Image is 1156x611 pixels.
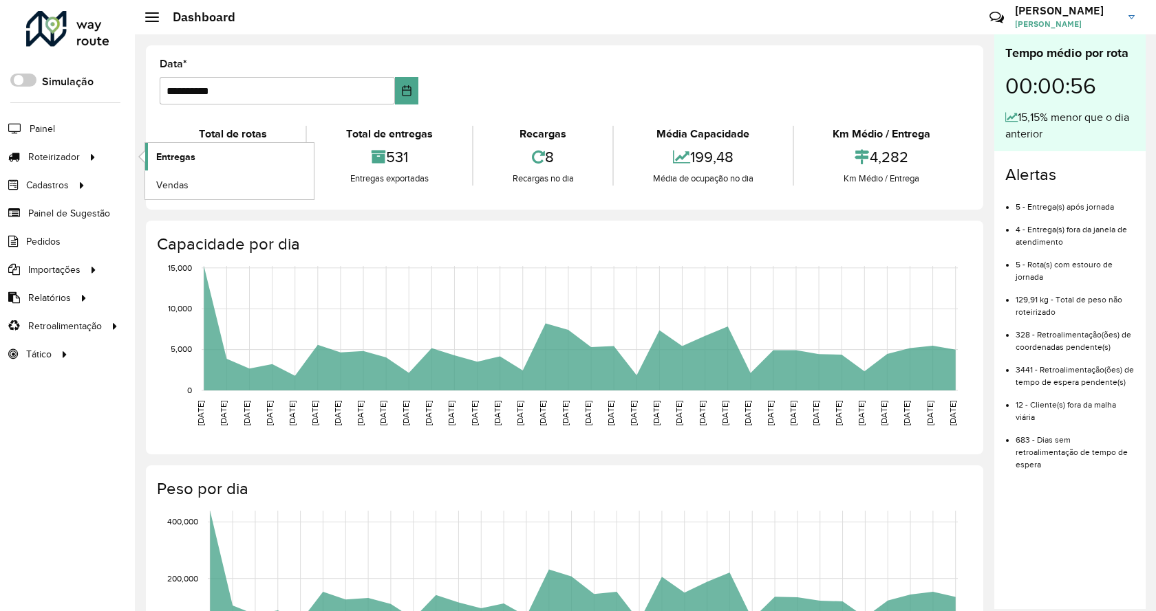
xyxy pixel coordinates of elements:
[156,178,189,192] span: Vendas
[470,401,479,425] text: [DATE]
[378,401,387,425] text: [DATE]
[674,401,683,425] text: [DATE]
[925,401,934,425] text: [DATE]
[629,401,638,425] text: [DATE]
[798,172,966,186] div: Km Médio / Entrega
[447,401,456,425] text: [DATE]
[1015,18,1118,30] span: [PERSON_NAME]
[477,172,609,186] div: Recargas no dia
[333,401,342,425] text: [DATE]
[798,142,966,172] div: 4,282
[26,178,69,192] span: Cadastros
[1005,44,1135,63] div: Tempo médio por rota
[424,401,433,425] text: [DATE]
[168,304,192,313] text: 10,000
[515,401,524,425] text: [DATE]
[310,401,319,425] text: [DATE]
[857,401,866,425] text: [DATE]
[1016,353,1135,388] li: 3441 - Retroalimentação(ões) de tempo de espera pendente(s)
[30,122,55,136] span: Painel
[493,401,502,425] text: [DATE]
[811,401,820,425] text: [DATE]
[477,126,609,142] div: Recargas
[159,10,235,25] h2: Dashboard
[401,401,410,425] text: [DATE]
[26,234,61,249] span: Pedidos
[1016,248,1135,283] li: 5 - Rota(s) com estouro de jornada
[789,401,798,425] text: [DATE]
[798,126,966,142] div: Km Médio / Entrega
[1016,213,1135,248] li: 4 - Entrega(s) fora da janela de atendimento
[167,518,198,526] text: 400,000
[28,291,71,305] span: Relatórios
[1015,4,1118,17] h3: [PERSON_NAME]
[242,401,251,425] text: [DATE]
[167,574,198,583] text: 200,000
[1016,318,1135,353] li: 328 - Retroalimentação(ões) de coordenadas pendente(s)
[28,150,80,164] span: Roteirizador
[395,77,418,104] button: Choose Date
[145,171,314,199] a: Vendas
[157,234,970,254] h4: Capacidade por dia
[584,401,592,425] text: [DATE]
[902,401,911,425] text: [DATE]
[1005,109,1135,142] div: 15,15% menor que o dia anterior
[156,150,195,164] span: Entregas
[652,401,661,425] text: [DATE]
[310,142,468,172] div: 531
[538,401,547,425] text: [DATE]
[288,401,297,425] text: [DATE]
[310,126,468,142] div: Total de entregas
[698,401,707,425] text: [DATE]
[1016,283,1135,318] li: 129,91 kg - Total de peso não roteirizado
[310,172,468,186] div: Entregas exportadas
[617,142,789,172] div: 199,48
[196,401,205,425] text: [DATE]
[743,401,752,425] text: [DATE]
[160,56,187,72] label: Data
[720,401,729,425] text: [DATE]
[145,143,314,170] a: Entregas
[766,401,775,425] text: [DATE]
[168,263,192,272] text: 15,000
[1005,165,1135,185] h4: Alertas
[157,479,970,499] h4: Peso por dia
[42,74,94,90] label: Simulação
[187,386,192,395] text: 0
[477,142,609,172] div: 8
[561,401,570,425] text: [DATE]
[1016,388,1135,423] li: 12 - Cliente(s) fora da malha viária
[982,3,1011,32] a: Contato Rápido
[28,263,81,277] span: Importações
[171,345,192,354] text: 5,000
[1005,63,1135,109] div: 00:00:56
[1016,190,1135,213] li: 5 - Entrega(s) após jornada
[617,126,789,142] div: Média Capacidade
[948,401,957,425] text: [DATE]
[219,401,228,425] text: [DATE]
[265,401,274,425] text: [DATE]
[1016,423,1135,471] li: 683 - Dias sem retroalimentação de tempo de espera
[834,401,843,425] text: [DATE]
[163,126,302,142] div: Total de rotas
[879,401,888,425] text: [DATE]
[28,206,110,221] span: Painel de Sugestão
[356,401,365,425] text: [DATE]
[617,172,789,186] div: Média de ocupação no dia
[28,319,102,333] span: Retroalimentação
[606,401,615,425] text: [DATE]
[26,347,52,362] span: Tático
